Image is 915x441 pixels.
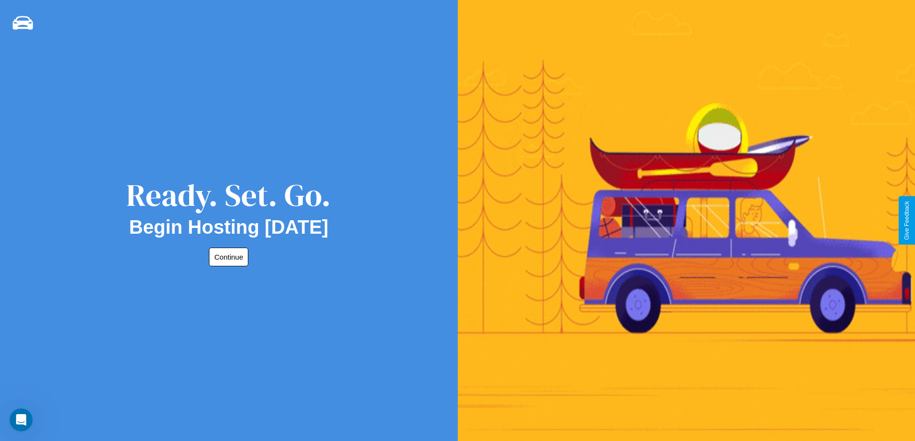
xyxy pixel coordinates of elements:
div: Ready. Set. Go. [126,174,331,216]
div: Give Feedback [903,201,910,240]
button: Continue [209,248,248,266]
h2: Begin Hosting [DATE] [129,216,329,238]
iframe: Intercom live chat [10,408,33,431]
